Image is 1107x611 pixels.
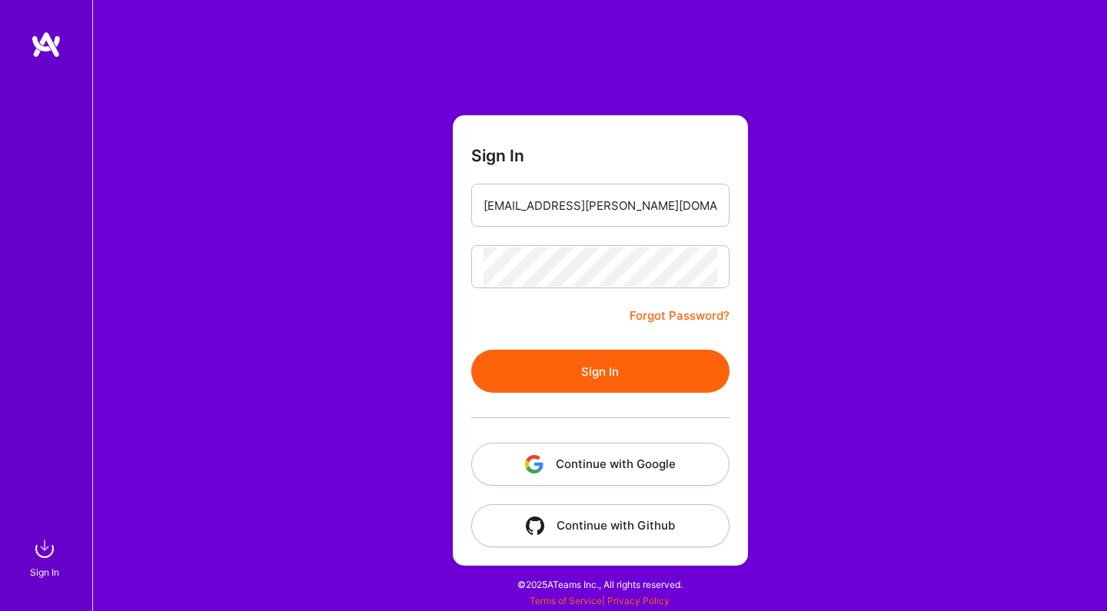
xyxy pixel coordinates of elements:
[30,564,59,580] div: Sign In
[471,146,524,165] h3: Sign In
[484,186,717,225] input: Email...
[471,350,730,393] button: Sign In
[32,533,60,580] a: sign inSign In
[471,443,730,486] button: Continue with Google
[630,307,730,325] a: Forgot Password?
[526,516,544,535] img: icon
[29,533,60,564] img: sign in
[92,565,1107,603] div: © 2025 ATeams Inc., All rights reserved.
[31,31,61,58] img: logo
[471,504,730,547] button: Continue with Github
[530,595,602,606] a: Terms of Service
[607,595,670,606] a: Privacy Policy
[530,595,670,606] span: |
[525,455,544,473] img: icon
